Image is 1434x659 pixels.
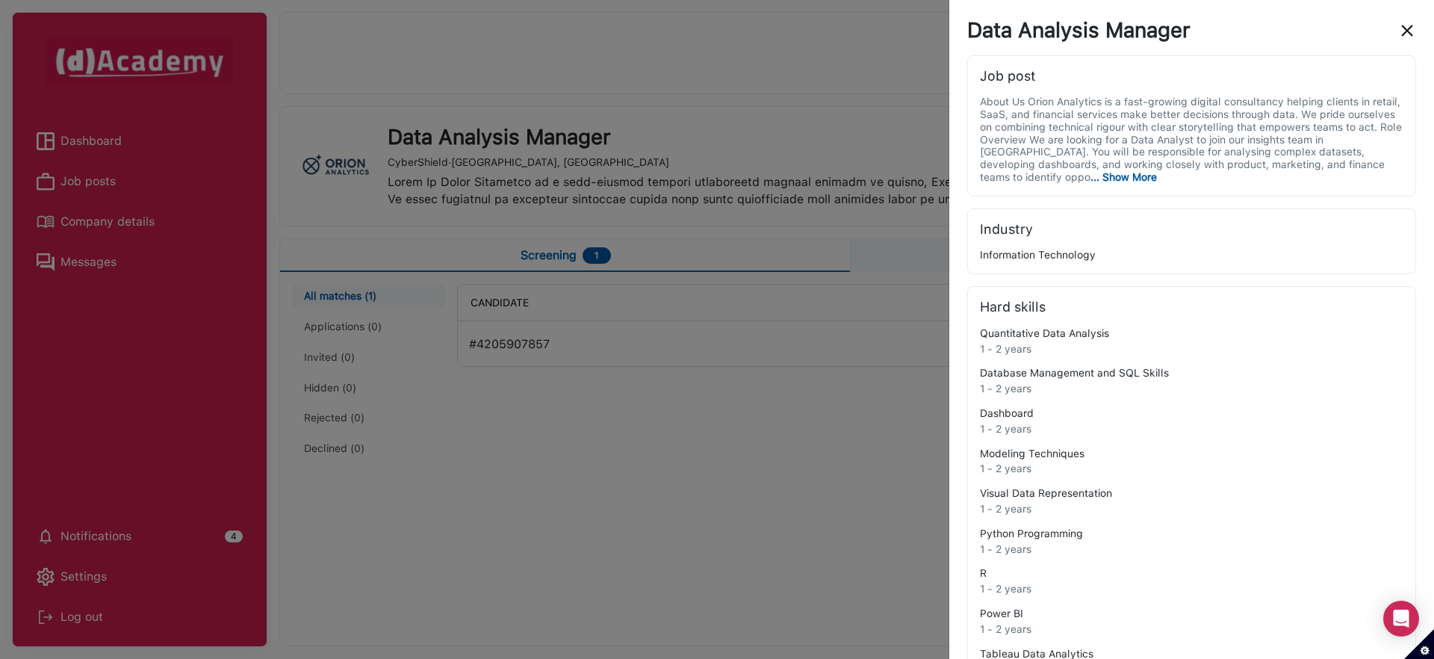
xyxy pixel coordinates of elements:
[980,367,1403,380] div: Database Management and SQL Skills
[980,623,1403,636] div: 1 - 2 years
[980,96,1403,184] div: About Us Orion Analytics is a fast-growing digital consultancy helping clients in retail, SaaS, a...
[1383,601,1419,637] div: Open Intercom Messenger
[980,327,1403,340] div: Quantitative Data Analysis
[980,607,1403,620] div: Power BI
[980,343,1403,356] div: 1 - 2 years
[980,567,1403,580] div: R
[980,448,1403,460] div: Modeling Techniques
[1404,629,1434,659] button: Set cookie preferences
[1090,171,1157,183] span: ... Show More
[980,462,1403,475] div: 1 - 2 years
[980,487,1403,500] div: Visual Data Representation
[980,407,1403,420] div: Dashboard
[980,543,1403,556] div: 1 - 2 years
[980,423,1403,436] div: 1 - 2 years
[980,299,1403,315] div: Hard skills
[980,383,1403,395] div: 1 - 2 years
[980,503,1403,516] div: 1 - 2 years
[980,249,1403,262] div: Information Technology
[980,527,1403,540] div: Python Programming
[980,583,1403,595] div: 1 - 2 years
[980,221,1403,238] div: Industry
